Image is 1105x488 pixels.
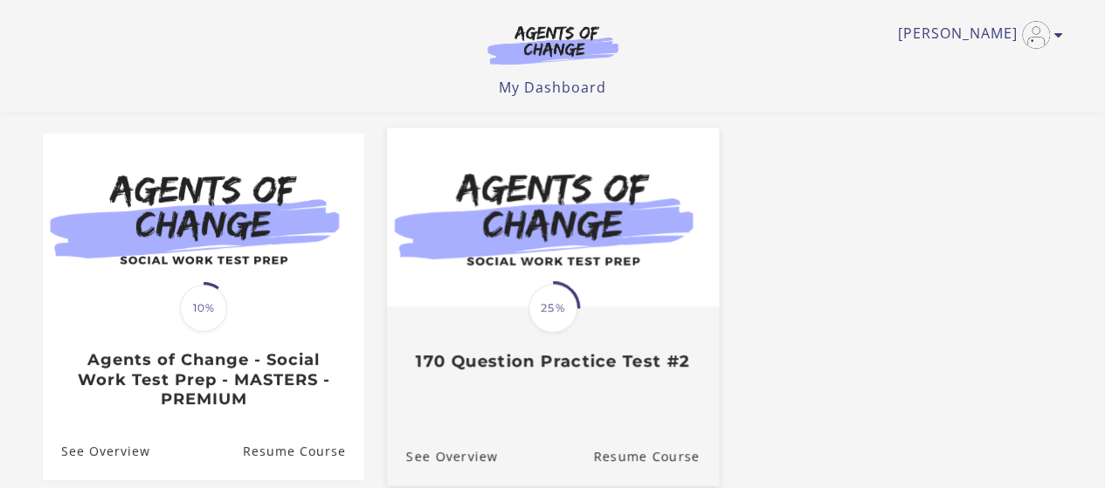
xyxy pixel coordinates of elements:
[528,284,577,333] span: 25%
[180,285,227,332] span: 10%
[469,24,637,65] img: Agents of Change Logo
[43,423,150,479] a: Agents of Change - Social Work Test Prep - MASTERS - PREMIUM: See Overview
[593,426,719,485] a: 170 Question Practice Test #2: Resume Course
[405,351,699,371] h3: 170 Question Practice Test #2
[386,426,497,485] a: 170 Question Practice Test #2: See Overview
[898,21,1054,49] a: Toggle menu
[242,423,363,479] a: Agents of Change - Social Work Test Prep - MASTERS - PREMIUM: Resume Course
[61,350,345,409] h3: Agents of Change - Social Work Test Prep - MASTERS - PREMIUM
[499,78,606,97] a: My Dashboard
